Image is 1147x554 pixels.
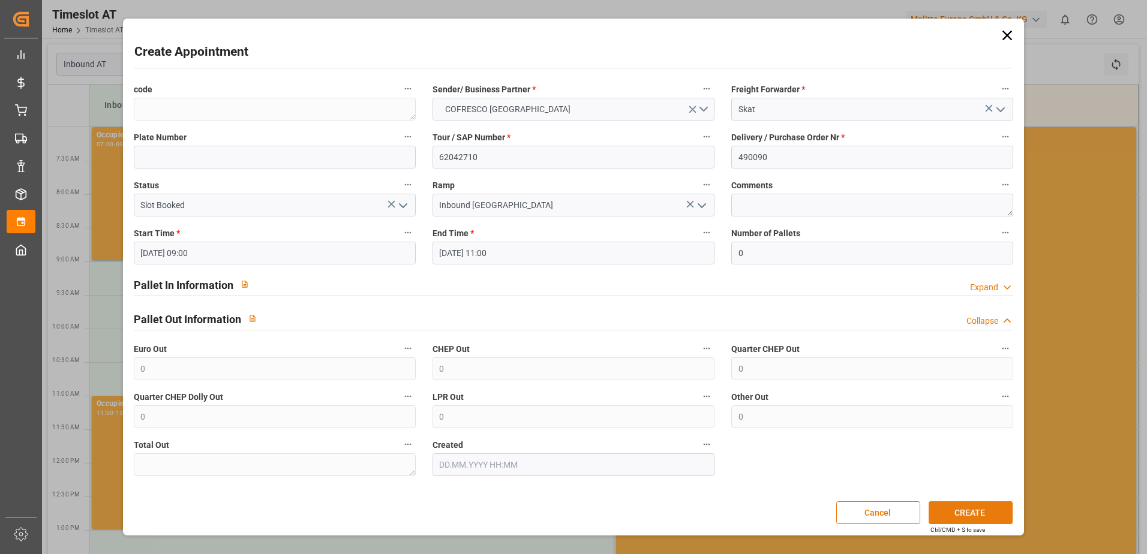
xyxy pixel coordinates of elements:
button: Quarter CHEP Out [998,341,1013,356]
span: Ramp [433,179,455,192]
button: Tour / SAP Number * [699,129,714,144]
span: Other Out [731,391,768,404]
button: open menu [991,100,1009,119]
span: Start Time [134,227,180,240]
button: Number of Pallets [998,225,1013,240]
button: View description [233,273,256,296]
input: DD.MM.YYYY HH:MM [433,453,714,476]
span: Total Out [134,439,169,451]
div: Collapse [966,315,998,327]
span: code [134,83,152,96]
button: View description [241,307,264,330]
button: Status [400,177,416,192]
span: Sender/ Business Partner [433,83,536,96]
button: Plate Number [400,129,416,144]
button: Total Out [400,436,416,452]
button: open menu [433,98,714,121]
button: CREATE [929,501,1013,524]
span: Quarter CHEP Out [731,343,800,356]
span: COFRESCO [GEOGRAPHIC_DATA] [439,103,576,116]
span: Plate Number [134,131,187,144]
span: Created [433,439,463,451]
h2: Pallet Out Information [134,311,241,327]
span: End Time [433,227,474,240]
button: Delivery / Purchase Order Nr * [998,129,1013,144]
div: Expand [970,281,998,294]
input: Select Freight Forwarder [731,98,1013,121]
button: Start Time * [400,225,416,240]
button: LPR Out [699,389,714,404]
span: Freight Forwarder [731,83,805,96]
span: Euro Out [134,343,167,356]
span: Comments [731,179,773,192]
button: Quarter CHEP Dolly Out [400,389,416,404]
button: Euro Out [400,341,416,356]
button: code [400,81,416,97]
span: CHEP Out [433,343,470,356]
button: Created [699,436,714,452]
span: Tour / SAP Number [433,131,511,144]
h2: Create Appointment [134,43,248,62]
button: Ramp [699,177,714,192]
input: DD.MM.YYYY HH:MM [433,242,714,264]
input: Type to search/select [134,194,416,216]
button: Sender/ Business Partner * [699,81,714,97]
span: Number of Pallets [731,227,800,240]
button: End Time * [699,225,714,240]
button: open menu [692,196,710,215]
input: Type to search/select [433,194,714,216]
input: DD.MM.YYYY HH:MM [134,242,416,264]
h2: Pallet In Information [134,277,233,293]
span: Delivery / Purchase Order Nr [731,131,845,144]
button: open menu [393,196,411,215]
button: Other Out [998,389,1013,404]
button: Cancel [836,501,920,524]
span: LPR Out [433,391,464,404]
span: Quarter CHEP Dolly Out [134,391,223,404]
div: Ctrl/CMD + S to save [930,525,985,534]
button: CHEP Out [699,341,714,356]
button: Freight Forwarder * [998,81,1013,97]
span: Status [134,179,159,192]
button: Comments [998,177,1013,192]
